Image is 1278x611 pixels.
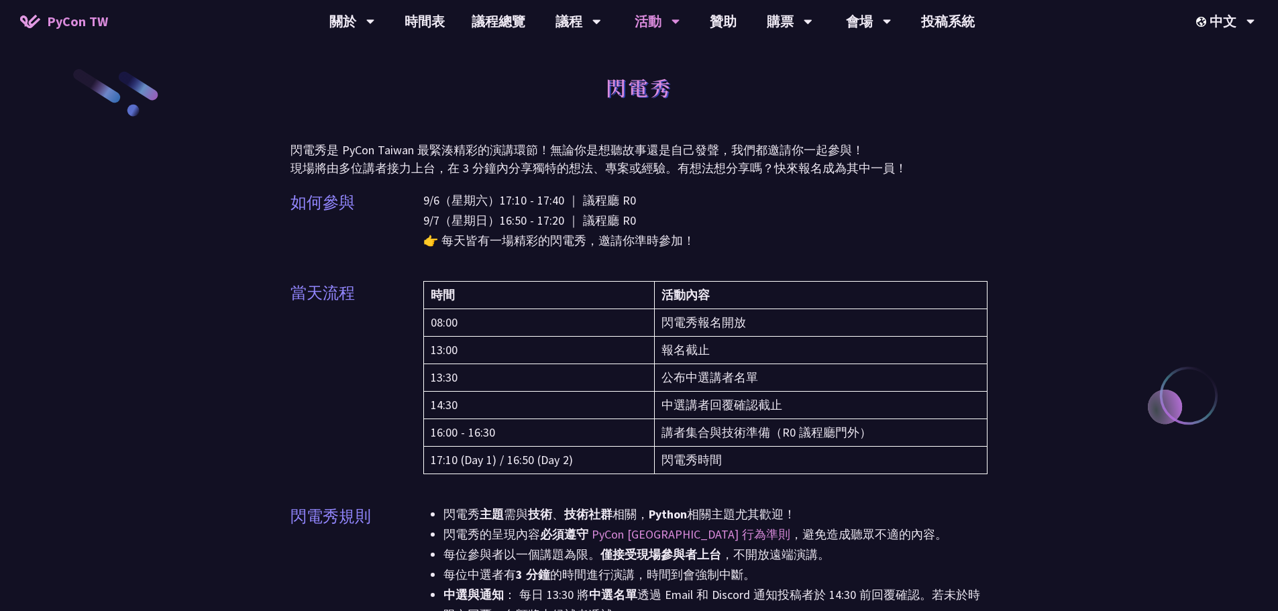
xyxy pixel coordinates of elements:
[443,565,988,585] li: 每位中選者有 的時間進行演講，時間到會強制中斷。
[654,364,988,392] td: 公布中選講者名單
[654,392,988,419] td: 中選講者回覆確認截止
[589,587,637,602] strong: 中選名單
[654,419,988,447] td: 講者集合與技術準備（R0 議程廳門外）
[654,282,988,309] th: 活動內容
[654,309,988,337] td: 閃電秀報名開放
[516,567,550,582] strong: 3 分鐘
[47,11,108,32] span: PyCon TW
[423,282,654,309] th: 時間
[423,419,654,447] td: 16:00 - 16:30
[480,506,504,522] strong: 主題
[20,15,40,28] img: Home icon of PyCon TW 2025
[528,506,552,522] strong: 技術
[564,506,613,522] strong: 技術社群
[592,526,790,542] a: PyCon [GEOGRAPHIC_DATA] 行為準則
[1196,17,1210,27] img: Locale Icon
[7,5,121,38] a: PyCon TW
[443,587,504,602] strong: 中選與通知
[423,364,654,392] td: 13:30
[654,447,988,474] td: 閃電秀時間
[290,190,355,215] p: 如何參與
[423,337,654,364] td: 13:00
[443,545,988,565] li: 每位參與者以一個講題為限。 ，不開放遠端演講。
[654,337,988,364] td: 報名截止
[290,141,988,177] p: 閃電秀是 PyCon Taiwan 最緊湊精彩的演講環節！無論你是想聽故事還是自己發聲，我們都邀請你一起參與！ 現場將由多位講者接力上台，在 3 分鐘內分享獨特的想法、專案或經驗。有想法想分享嗎...
[649,506,687,522] strong: Python
[423,309,654,337] td: 08:00
[600,547,721,562] strong: 僅接受現場參與者上台
[606,67,672,107] h1: 閃電秀
[423,447,654,474] td: 17:10 (Day 1) / 16:50 (Day 2)
[290,504,371,529] p: 閃電秀規則
[423,392,654,419] td: 14:30
[540,526,588,542] strong: 必須遵守
[443,524,988,545] li: 閃電秀的呈現內容 ，避免造成聽眾不適的內容。
[443,504,988,524] li: 閃電秀 需與 、 相關， 相關主題尤其歡迎！
[423,190,988,251] p: 9/6（星期六）17:10 - 17:40 ｜ 議程廳 R0 9/7（星期日）16:50 - 17:20 ｜ 議程廳 R0 👉 每天皆有一場精彩的閃電秀，邀請你準時參加！
[290,281,355,305] p: 當天流程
